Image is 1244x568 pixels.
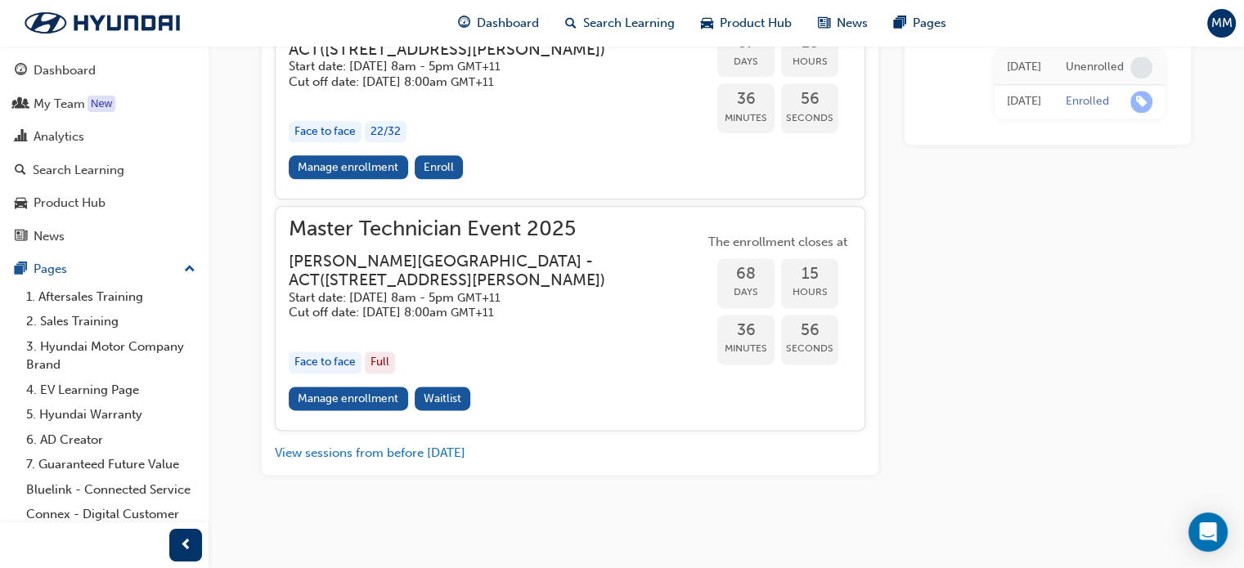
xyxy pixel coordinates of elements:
span: Minutes [717,109,775,127]
div: Thu Jul 10 2025 12:25:33 GMT+1000 (Australian Eastern Standard Time) [1007,92,1041,111]
span: Waitlist [424,391,461,405]
h3: [PERSON_NAME][GEOGRAPHIC_DATA] - ACT ( [STREET_ADDRESS][PERSON_NAME] ) [289,252,678,290]
a: pages-iconPages [881,7,959,40]
div: Search Learning [33,161,124,180]
a: Search Learning [7,155,202,186]
span: Master Technician Event 2025 [289,220,704,239]
div: Dashboard [34,61,96,80]
span: pages-icon [15,262,27,277]
span: Seconds [781,109,838,127]
span: guage-icon [15,64,27,78]
a: news-iconNews [805,7,881,40]
button: Pages [7,254,202,284]
button: View sessions from before [DATE] [275,444,465,463]
span: guage-icon [458,13,470,34]
img: Trak [8,6,196,40]
a: Analytics [7,122,202,152]
a: News [7,221,202,252]
h5: Cut off date: [DATE] 8:00am [289,305,678,320]
span: Days [717,283,775,302]
div: Thu Jul 10 2025 12:25:39 GMT+1000 (Australian Eastern Standard Time) [1007,58,1041,77]
div: Analytics [34,127,84,146]
span: pages-icon [894,13,906,34]
span: MM [1211,14,1233,33]
a: Dashboard [7,56,202,86]
span: chart-icon [15,130,27,145]
span: 36 [717,321,775,340]
div: News [34,227,65,246]
a: My Team [7,89,202,119]
a: Bluelink - Connected Service [20,477,202,503]
a: 1. Aftersales Training [20,284,202,310]
div: Enrolled [1066,94,1109,110]
span: 56 [781,321,838,340]
a: car-iconProduct Hub [688,7,805,40]
span: people-icon [15,97,27,112]
span: Australian Eastern Daylight Time GMT+11 [457,60,501,74]
span: 56 [781,90,838,109]
button: Waitlist [415,387,471,410]
a: 5. Hyundai Warranty [20,402,202,427]
a: search-iconSearch Learning [552,7,688,40]
a: 3. Hyundai Motor Company Brand [20,334,202,378]
span: 68 [717,265,775,284]
span: Pages [913,14,946,33]
a: Manage enrollment [289,387,408,410]
span: up-icon [184,259,195,280]
span: prev-icon [180,535,192,556]
a: Product Hub [7,188,202,218]
a: Manage enrollment [289,155,408,179]
div: Face to face [289,121,362,143]
a: 7. Guaranteed Future Value [20,452,202,477]
span: Australian Eastern Daylight Time GMT+11 [451,306,494,320]
span: Dashboard [477,14,539,33]
a: Connex - Digital Customer Experience Management [20,502,202,545]
span: news-icon [818,13,830,34]
span: News [837,14,868,33]
span: Enroll [424,160,454,174]
span: 36 [717,90,775,109]
button: Master Technician Event 2025[PERSON_NAME][GEOGRAPHIC_DATA] - ACT([STREET_ADDRESS][PERSON_NAME])St... [289,220,851,416]
div: Open Intercom Messenger [1188,512,1228,552]
button: Enroll [415,155,464,179]
span: The enrollment closes at [704,233,851,252]
span: news-icon [15,230,27,244]
span: 15 [781,265,838,284]
span: search-icon [15,163,26,178]
a: guage-iconDashboard [445,7,552,40]
span: car-icon [15,196,27,211]
span: Search Learning [583,14,675,33]
span: Minutes [717,339,775,358]
span: Hours [781,283,838,302]
button: DashboardMy TeamAnalyticsSearch LearningProduct HubNews [7,52,202,254]
div: Product Hub [34,194,106,212]
h5: Cut off date: [DATE] 8:00am [289,74,678,90]
div: Face to face [289,351,362,373]
span: Product Hub [720,14,792,33]
span: Australian Eastern Daylight Time GMT+11 [457,291,501,305]
span: Seconds [781,339,838,358]
span: car-icon [701,13,713,34]
span: learningRecordVerb_ENROLL-icon [1130,91,1152,113]
span: search-icon [565,13,577,34]
div: 22 / 32 [365,121,406,143]
a: 2. Sales Training [20,309,202,334]
div: Tooltip anchor [88,96,115,112]
span: learningRecordVerb_NONE-icon [1130,56,1152,78]
span: Hours [781,52,838,71]
div: Pages [34,260,67,279]
a: 4. EV Learning Page [20,378,202,403]
button: MM [1207,9,1236,38]
div: Unenrolled [1066,60,1124,75]
a: 6. AD Creator [20,427,202,453]
div: Full [365,351,395,373]
h5: Start date: [DATE] 8am - 5pm [289,290,678,306]
div: My Team [34,95,85,114]
h5: Start date: [DATE] 8am - 5pm [289,59,678,74]
span: Days [717,52,775,71]
span: Australian Eastern Daylight Time GMT+11 [451,75,494,89]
